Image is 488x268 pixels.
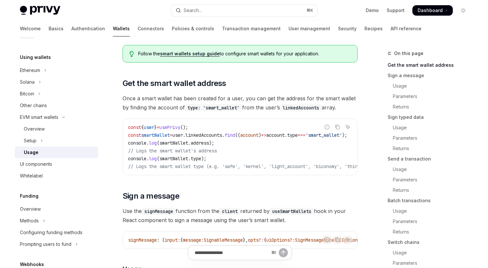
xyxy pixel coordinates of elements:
[279,248,288,257] button: Send message
[185,104,242,111] code: type: 'smart_wallet'
[222,132,225,138] span: .
[149,140,157,146] span: log
[159,156,188,162] span: smartWallet
[243,237,248,243] span: },
[15,158,98,170] a: UI components
[280,104,322,111] code: linkedAccounts
[15,170,98,182] a: Whitelabel
[288,21,330,36] a: User management
[157,140,159,146] span: (
[172,21,214,36] a: Policies & controls
[266,237,290,243] span: uiOptions
[172,132,183,138] span: user
[154,124,157,130] span: }
[128,132,141,138] span: const
[141,124,144,130] span: {
[388,237,474,247] a: Switch chains
[188,156,191,162] span: .
[15,203,98,215] a: Overview
[388,91,474,102] a: Parameters
[333,235,342,244] button: Copy the contents from the code block
[123,94,358,112] span: Once a smart wallet has been created for a user, you can get the address for the smart wallet by ...
[138,21,164,36] a: Connectors
[113,21,130,36] a: Wallets
[388,206,474,216] a: Usage
[185,132,222,138] span: linkedAccounts
[128,156,146,162] span: console
[159,140,188,146] span: smartWallet
[24,125,45,133] div: Overview
[394,49,423,57] span: On this page
[180,237,183,243] span: {
[128,140,146,146] span: console
[323,123,331,131] button: Report incorrect code
[20,160,52,168] div: UI components
[24,137,37,145] div: Setup
[298,132,305,138] span: ===
[388,216,474,227] a: Parameters
[138,50,350,57] span: Follow the to configure smart wallets for your application.
[15,215,98,227] button: Toggle Methods section
[387,7,405,14] a: Support
[201,237,204,243] span: :
[342,132,347,138] span: );
[338,21,357,36] a: Security
[142,208,176,215] code: signMessage
[191,156,201,162] span: type
[388,60,474,70] a: Get the smart wallet address
[24,148,38,156] div: Usage
[295,237,360,243] span: SignMessageModalUIOptions
[209,140,214,146] span: );
[15,111,98,123] button: Toggle EVM smart wallets section
[128,163,438,169] span: // Logs the smart wallet type (e.g. 'safe', 'kernel', 'light_account', 'biconomy', 'thirdweb', 'c...
[412,5,453,16] a: Dashboard
[15,147,98,158] a: Usage
[388,247,474,258] a: Usage
[240,132,259,138] span: account
[157,237,165,243] span: : (
[178,237,180,243] span: :
[20,78,35,86] div: Solana
[20,192,38,200] h5: Funding
[219,208,240,215] code: client
[364,21,383,36] a: Recipes
[144,124,154,130] span: user
[180,124,188,130] span: ();
[71,21,105,36] a: Authentication
[222,21,281,36] a: Transaction management
[149,156,157,162] span: log
[388,185,474,195] a: Returns
[20,240,71,248] div: Prompting users to fund
[204,237,243,243] span: SignableMessage
[146,156,149,162] span: .
[195,246,269,260] input: Ask a question...
[388,133,474,143] a: Parameters
[20,205,41,213] div: Overview
[259,132,261,138] span: )
[188,140,191,146] span: .
[305,132,342,138] span: 'smart_wallet'
[201,156,206,162] span: );
[261,132,266,138] span: =>
[388,154,474,164] a: Send a transaction
[458,5,468,16] button: Toggle dark mode
[157,124,159,130] span: =
[20,113,58,121] div: EVM smart wallets
[15,238,98,250] button: Toggle Prompting users to fund section
[388,175,474,185] a: Parameters
[20,102,47,109] div: Other chains
[20,90,34,98] div: Bitcoin
[15,100,98,111] a: Other chains
[388,81,474,91] a: Usage
[15,227,98,238] a: Configuring funding methods
[15,88,98,100] button: Toggle Bitcoin section
[270,208,314,215] code: useSmartWallets
[391,21,421,36] a: API reference
[15,135,98,147] button: Toggle Setup section
[157,156,159,162] span: (
[15,123,98,135] a: Overview
[344,123,352,131] button: Ask AI
[388,102,474,112] a: Returns
[388,70,474,81] a: Sign a message
[20,172,43,180] div: Whitelabel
